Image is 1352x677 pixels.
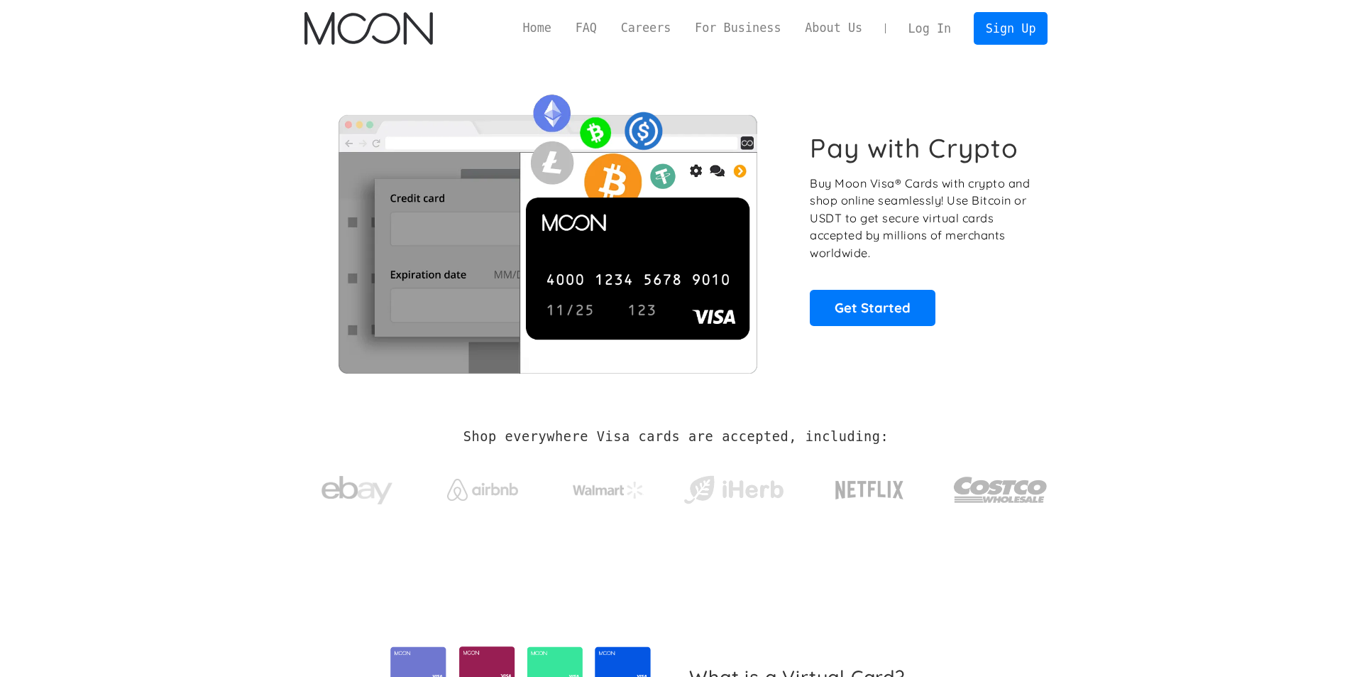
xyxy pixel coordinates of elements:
img: Moon Logo [304,12,433,45]
a: home [304,12,433,45]
p: Buy Moon Visa® Cards with crypto and shop online seamlessly! Use Bitcoin or USDT to get secure vi... [810,175,1032,262]
a: About Us [793,19,874,37]
img: Costco [953,463,1048,516]
a: FAQ [564,19,609,37]
h2: Shop everywhere Visa cards are accepted, including: [463,429,889,445]
img: iHerb [681,472,786,509]
img: Walmart [573,482,644,499]
a: Walmart [555,467,661,506]
a: iHerb [681,457,786,516]
a: Airbnb [429,465,535,508]
a: Sign Up [974,12,1048,44]
a: Get Started [810,290,935,325]
h1: Pay with Crypto [810,132,1018,164]
a: Careers [609,19,683,37]
img: ebay [321,468,392,513]
img: Netflix [834,472,905,508]
img: Moon Cards let you spend your crypto anywhere Visa is accepted. [304,85,791,373]
a: Home [511,19,564,37]
a: Costco [953,449,1048,524]
a: ebay [304,454,410,520]
a: For Business [683,19,793,37]
img: Airbnb [447,479,518,501]
a: Log In [896,13,963,44]
a: Netflix [806,458,933,515]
